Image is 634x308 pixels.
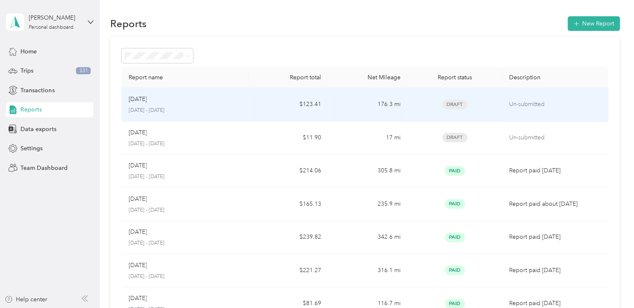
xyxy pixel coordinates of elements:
p: [DATE] [128,294,147,303]
p: Report paid about [DATE] [509,199,601,209]
p: [DATE] [128,194,147,204]
p: [DATE] - [DATE] [128,140,242,148]
p: [DATE] [128,128,147,137]
th: Report name [122,67,249,88]
th: Report total [249,67,328,88]
span: 331 [76,67,91,75]
p: [DATE] [128,161,147,170]
td: 176.3 mi [328,88,407,121]
p: [DATE] - [DATE] [128,273,242,280]
td: 316.1 mi [328,254,407,288]
p: Report paid [DATE] [509,232,601,242]
th: Net Mileage [328,67,407,88]
p: Report paid [DATE] [509,166,601,175]
p: [DATE] - [DATE] [128,207,242,214]
p: [DATE] - [DATE] [128,240,242,247]
td: 305.8 mi [328,154,407,188]
button: Help center [5,295,47,304]
p: [DATE] - [DATE] [128,173,242,181]
th: Description [502,67,608,88]
p: [DATE] [128,95,147,104]
td: $123.41 [249,88,328,121]
span: Paid [445,199,465,209]
div: Personal dashboard [29,25,74,30]
span: Home [20,47,37,56]
td: 342.6 mi [328,221,407,254]
div: Report status [414,74,496,81]
button: New Report [568,16,620,31]
p: Report paid [DATE] [509,266,601,275]
p: [DATE] [128,261,147,270]
td: $214.06 [249,154,328,188]
p: [DATE] - [DATE] [128,107,242,114]
span: Settings [20,144,43,153]
span: Draft [442,100,467,109]
span: Team Dashboard [20,164,67,172]
iframe: Everlance-gr Chat Button Frame [587,261,634,308]
span: Paid [445,232,465,242]
div: [PERSON_NAME] [29,13,81,22]
span: Paid [445,265,465,275]
span: Transactions [20,86,54,95]
h1: Reports [110,19,146,28]
span: Data exports [20,125,56,134]
td: $11.90 [249,121,328,155]
td: $165.13 [249,188,328,221]
td: $221.27 [249,254,328,288]
p: Report paid [DATE] [509,299,601,308]
td: $239.82 [249,221,328,254]
p: Un-submitted [509,133,601,142]
p: [DATE] [128,227,147,237]
span: Paid [445,166,465,176]
span: Trips [20,66,33,75]
td: 17 mi [328,121,407,155]
span: Reports [20,105,42,114]
span: Draft [442,133,467,142]
td: 235.9 mi [328,188,407,221]
p: Un-submitted [509,100,601,109]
